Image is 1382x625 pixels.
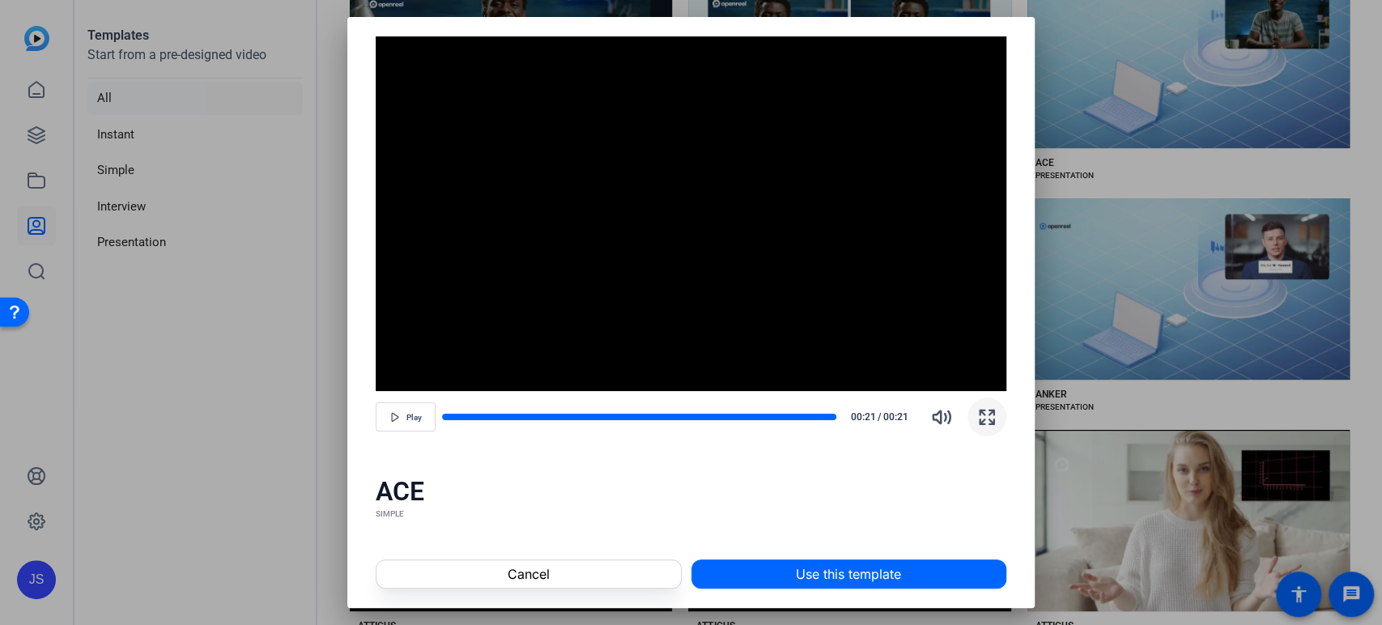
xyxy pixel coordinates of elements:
div: / [843,410,916,424]
span: 00:21 [882,410,916,424]
span: Cancel [508,564,550,584]
span: Use this template [796,564,901,584]
button: Use this template [691,559,1006,589]
button: Cancel [376,559,681,589]
button: Mute [922,398,961,436]
button: Fullscreen [967,398,1006,436]
div: ACE [376,475,1006,508]
button: Play [376,402,436,432]
span: 00:21 [843,410,876,424]
div: SIMPLE [376,508,1006,521]
span: Play [406,413,422,423]
div: Video Player [376,36,1006,391]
